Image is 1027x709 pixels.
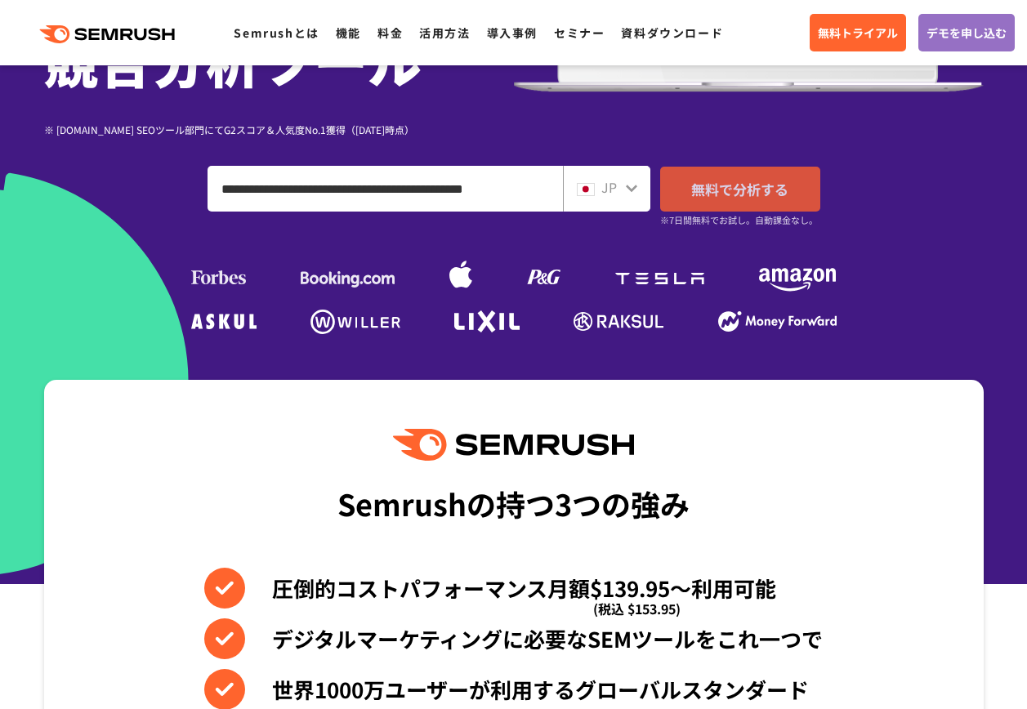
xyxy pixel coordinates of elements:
img: Semrush [393,429,633,461]
div: Semrushの持つ3つの強み [337,473,690,533]
span: (税込 $153.95) [593,588,681,629]
a: 資料ダウンロード [621,25,723,41]
input: ドメイン、キーワードまたはURLを入力してください [208,167,562,211]
li: 圧倒的コストパフォーマンス月額$139.95〜利用可能 [204,568,823,609]
a: 導入事例 [487,25,538,41]
a: 活用方法 [419,25,470,41]
a: 料金 [377,25,403,41]
a: 機能 [336,25,361,41]
span: 無料トライアル [818,24,898,42]
a: Semrushとは [234,25,319,41]
div: ※ [DOMAIN_NAME] SEOツール部門にてG2スコア＆人気度No.1獲得（[DATE]時点） [44,122,514,137]
li: デジタルマーケティングに必要なSEMツールをこれ一つで [204,618,823,659]
a: セミナー [554,25,605,41]
span: 無料で分析する [691,179,788,199]
span: デモを申し込む [927,24,1007,42]
small: ※7日間無料でお試し。自動課金なし。 [660,212,818,228]
a: 無料トライアル [810,14,906,51]
a: 無料で分析する [660,167,820,212]
a: デモを申し込む [918,14,1015,51]
span: JP [601,177,617,197]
